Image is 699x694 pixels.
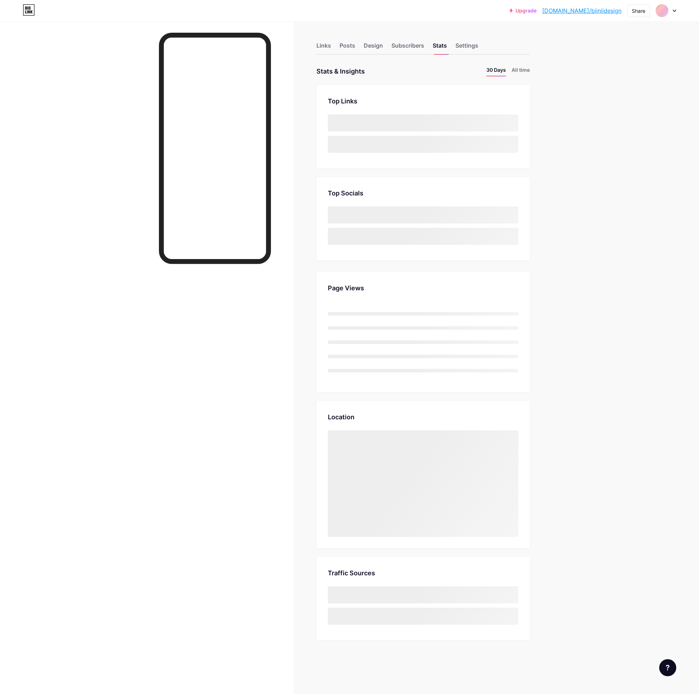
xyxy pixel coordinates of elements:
[340,41,355,54] div: Posts
[328,188,518,198] div: Top Socials
[455,41,478,54] div: Settings
[391,41,424,54] div: Subscribers
[632,7,645,15] div: Share
[328,96,518,106] div: Top Links
[486,66,506,76] li: 30 Days
[328,283,518,293] div: Page Views
[328,568,518,578] div: Traffic Sources
[542,6,621,15] a: [DOMAIN_NAME]/biiniidesign
[512,66,530,76] li: All time
[316,66,365,76] div: Stats & Insights
[433,41,447,54] div: Stats
[509,8,537,14] a: Upgrade
[328,412,518,422] div: Location
[316,41,331,54] div: Links
[364,41,383,54] div: Design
